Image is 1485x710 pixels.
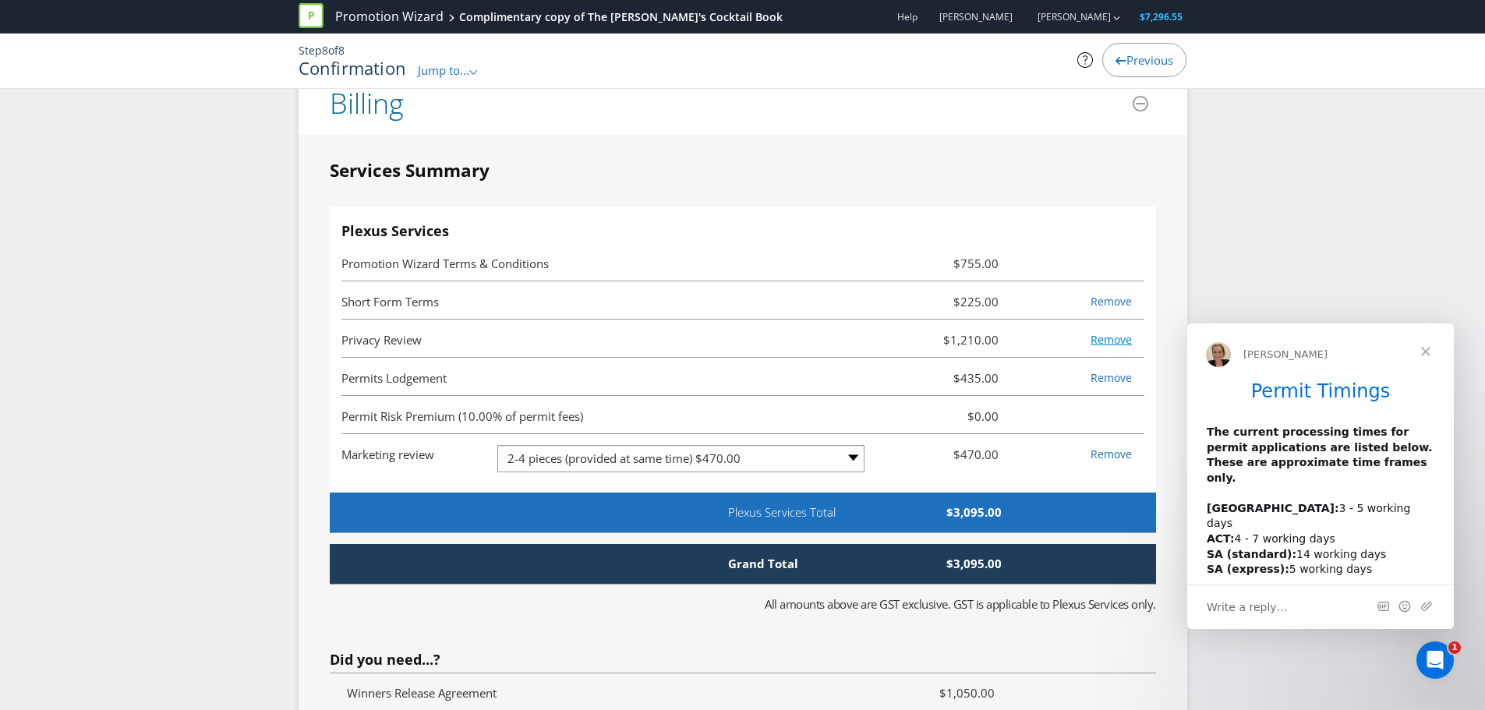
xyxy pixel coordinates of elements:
h4: Did you need...? [330,652,1156,668]
span: $1,050.00 [875,684,1006,702]
a: Remove [1091,332,1132,347]
a: Promotion Wizard [335,8,444,26]
span: $7,296.55 [1140,10,1183,23]
span: $3,095.00 [895,504,1013,521]
span: Grand Total [716,556,835,572]
span: $0.00 [876,407,1010,426]
span: 1 [1448,641,1461,654]
legend: Services Summary [330,158,490,183]
a: Remove [1091,447,1132,461]
iframe: Intercom live chat message [1187,323,1454,629]
span: Privacy Review [341,332,422,348]
span: 8 [338,43,345,58]
span: $1,210.00 [876,330,1010,349]
span: Plexus Services Total [716,504,895,521]
a: [PERSON_NAME] [1022,10,1111,23]
span: Permits Lodgement [341,370,447,386]
a: Remove [1091,294,1132,309]
span: Marketing review [341,447,434,462]
iframe: Intercom live chat [1416,641,1454,679]
div: Complimentary copy of The [PERSON_NAME]'s Cocktail Book [459,9,783,25]
h1: Confirmation [299,58,407,77]
span: Promotion Wizard Terms & Conditions [341,256,549,271]
h4: Plexus Services [341,224,1144,239]
a: Help [897,10,918,23]
span: $3,095.00 [836,556,1014,572]
span: 8 [322,43,328,58]
span: of [328,43,338,58]
span: All amounts above are GST exclusive. GST is applicable to Plexus Services only. [765,596,1156,612]
span: Jump to... [418,62,469,78]
span: $470.00 [876,445,1010,464]
h3: Billing [330,88,404,119]
span: $435.00 [876,369,1010,387]
span: Winners Release Agreement [347,685,497,701]
span: Short Form Terms [341,294,439,309]
span: Step [299,43,322,58]
span: [PERSON_NAME] [939,10,1013,23]
span: $225.00 [876,292,1010,311]
span: Permit Risk Premium (10.00% of permit fees) [341,408,583,424]
a: Remove [1091,370,1132,385]
span: $755.00 [876,254,1010,273]
span: Previous [1126,52,1173,68]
